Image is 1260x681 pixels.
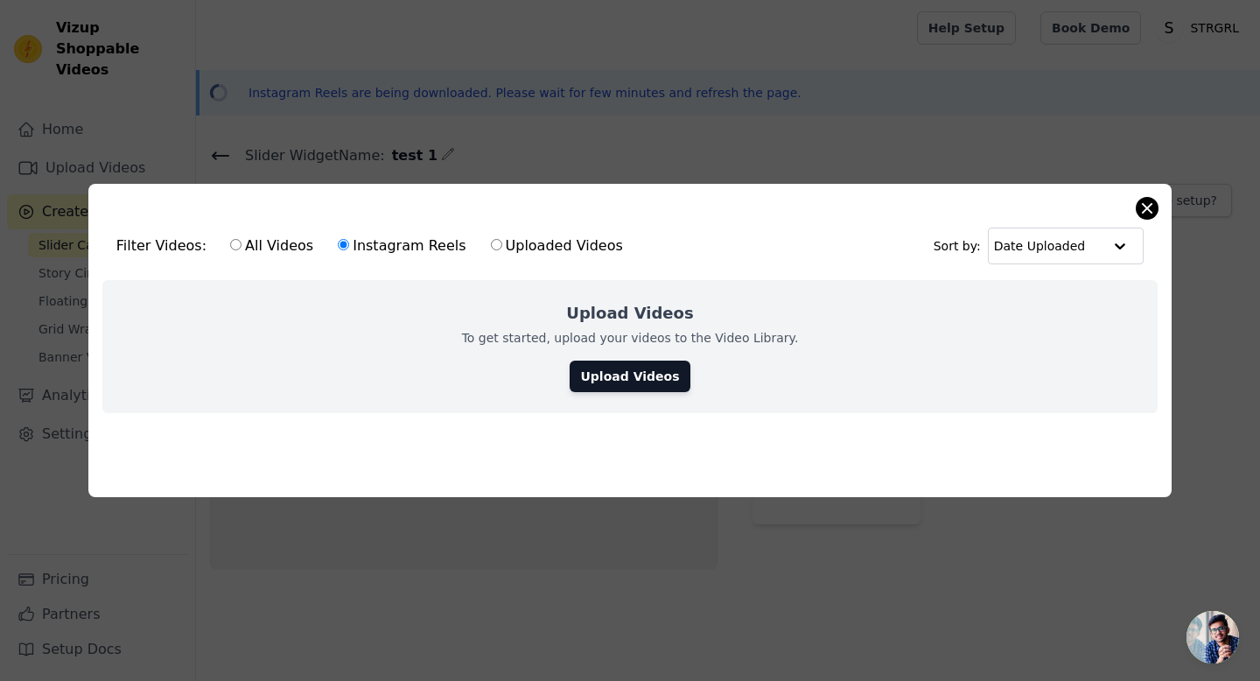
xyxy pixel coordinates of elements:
[1137,198,1158,219] button: Close modal
[490,235,624,257] label: Uploaded Videos
[934,228,1144,264] div: Sort by:
[1186,611,1239,663] div: Open chat
[462,329,799,347] p: To get started, upload your videos to the Video Library.
[229,235,314,257] label: All Videos
[570,361,689,392] a: Upload Videos
[116,226,633,266] div: Filter Videos:
[337,235,466,257] label: Instagram Reels
[566,301,693,326] h2: Upload Videos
